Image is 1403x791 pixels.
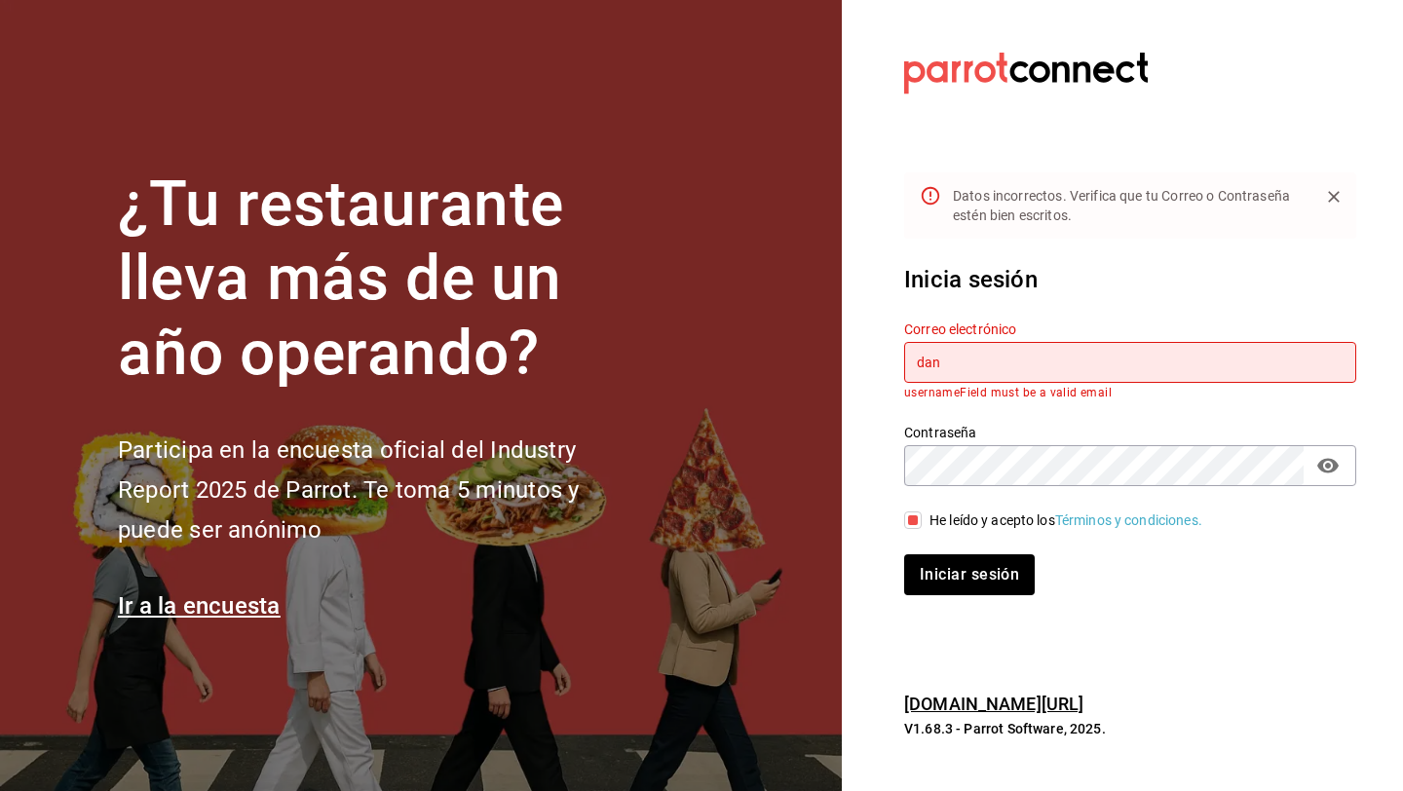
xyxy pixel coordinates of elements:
p: usernameField must be a valid email [904,386,1356,399]
p: V1.68.3 - Parrot Software, 2025. [904,719,1356,738]
label: Contraseña [904,425,1356,438]
h3: Inicia sesión [904,262,1356,297]
button: Close [1319,182,1348,211]
div: He leído y acepto los [929,510,1202,531]
h2: Participa en la encuesta oficial del Industry Report 2025 de Parrot. Te toma 5 minutos y puede se... [118,431,644,549]
label: Correo electrónico [904,322,1356,336]
a: Ir a la encuesta [118,592,281,620]
a: Términos y condiciones. [1055,512,1202,528]
input: Ingresa tu correo electrónico [904,342,1356,383]
a: [DOMAIN_NAME][URL] [904,694,1083,714]
h1: ¿Tu restaurante lleva más de un año operando? [118,168,644,392]
button: Iniciar sesión [904,554,1035,595]
button: passwordField [1311,449,1345,482]
div: Datos incorrectos. Verifica que tu Correo o Contraseña estén bien escritos. [953,178,1304,233]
